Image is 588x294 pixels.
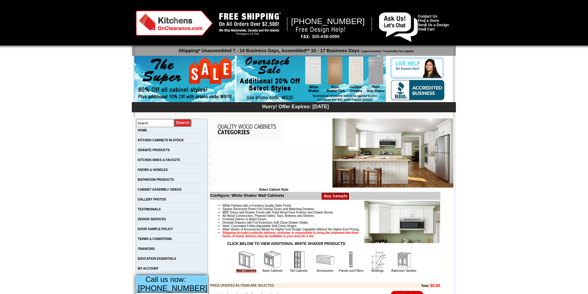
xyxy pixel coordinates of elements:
a: DOOR SAMPLE POLICY [138,227,173,231]
strong: CLICK BELOW TO VIEW ADDITIONAL WHITE SHAKER PRODUCTS: [227,242,346,246]
a: CABINET ASSEMBLY VIDEOS [138,188,181,191]
span: *Approximation **Assembly Fee Applies [360,48,414,53]
iframe: Browser incompatible [215,142,332,188]
a: KNOBS & HANDLES [138,168,168,172]
img: Tall Cabinets [290,251,308,269]
a: TESTIMONIALS [138,208,161,211]
a: GALLERY PHOTOS [138,198,166,201]
a: GRANITE PRODUCTS [138,148,170,152]
a: Moldings [371,269,384,272]
a: TERMS & CONDITIONS [138,237,172,241]
a: Wall Cabinets [236,269,256,273]
img: Product Image [364,201,440,243]
b: Configure: White Shaker Wall Cabinets [210,193,284,198]
a: Bathroom Vanities [391,269,416,272]
a: Send Us a Design [418,23,449,27]
li: Wide Variety of Accessories Allows for Higher End Design Capability Without the Higher End Pricing [223,228,440,231]
a: Base Cabinets [262,269,282,272]
img: Kitchens on Clearance Logo [136,10,213,36]
a: Find a Store [418,19,439,23]
span: [PHONE_NUMBER] [138,284,207,292]
a: Tall Cabinets [290,269,307,272]
b: Total: [421,284,429,288]
strong: Shipping includes curbside delivery, customer is responsible to bring the shipment into their hom... [223,231,359,238]
li: All Wood Construction, Plywood Sides, Tops, Bottoms and Shelves [223,214,440,217]
span: Call us now: [145,275,186,284]
a: FINANCING [138,247,155,251]
a: BATHROOM PRODUCTS [138,178,174,181]
a: DESIGN SERVICES [138,217,166,221]
td: PRICE UPDATES AS ITEMS ARE SELECTED [210,283,387,288]
input: Submit [174,119,192,127]
a: Accessories [317,269,333,272]
a: KITCHEN SINKS & FAUCETS [138,158,180,162]
a: Contact Us [418,14,437,19]
li: Dovetail Drawers with Full Extension Soft Close Drawer Glides [223,221,440,224]
li: Finished Interior to Match Doors [223,217,440,221]
a: KITCHEN CABINETS IN-STOCK [138,139,184,142]
a: EDUCATION ESSENTIALS [138,257,176,260]
img: Panels and Fillers [342,251,361,269]
img: Bathroom Vanities [394,251,413,269]
b: Select Cabinet Style [259,188,289,191]
li: Steel, Concealed 6-Way Adjustable Soft-Close Hinges [223,224,440,228]
img: Accessories [316,251,334,269]
img: Moldings [368,251,387,269]
li: White Painted with a Furniture Quality Satin Finish [223,204,440,207]
p: Shipping* Unassembled 7 - 14 Business Days, Assembled** 10 - 17 Business Days [135,45,456,53]
a: View Cart [418,27,434,31]
li: Square Recessed Panel Full Overlay Doors and Matching Drawers [223,207,440,211]
li: MDF Doors and Drawer Fronts with Solid Wood Face Frames and Drawer Boxes [223,211,440,214]
a: HOME [138,129,147,132]
a: MY ACCOUNT [138,267,158,270]
img: Base Cabinets [263,251,282,269]
span: [PHONE_NUMBER] [291,17,365,26]
a: Panels and Fillers [339,269,363,272]
img: Wall Cabinets [237,251,256,269]
b: $0.00 [430,283,440,288]
img: White Shaker [332,118,453,188]
div: Hurry! Offer Expires: [DATE] [135,103,456,110]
